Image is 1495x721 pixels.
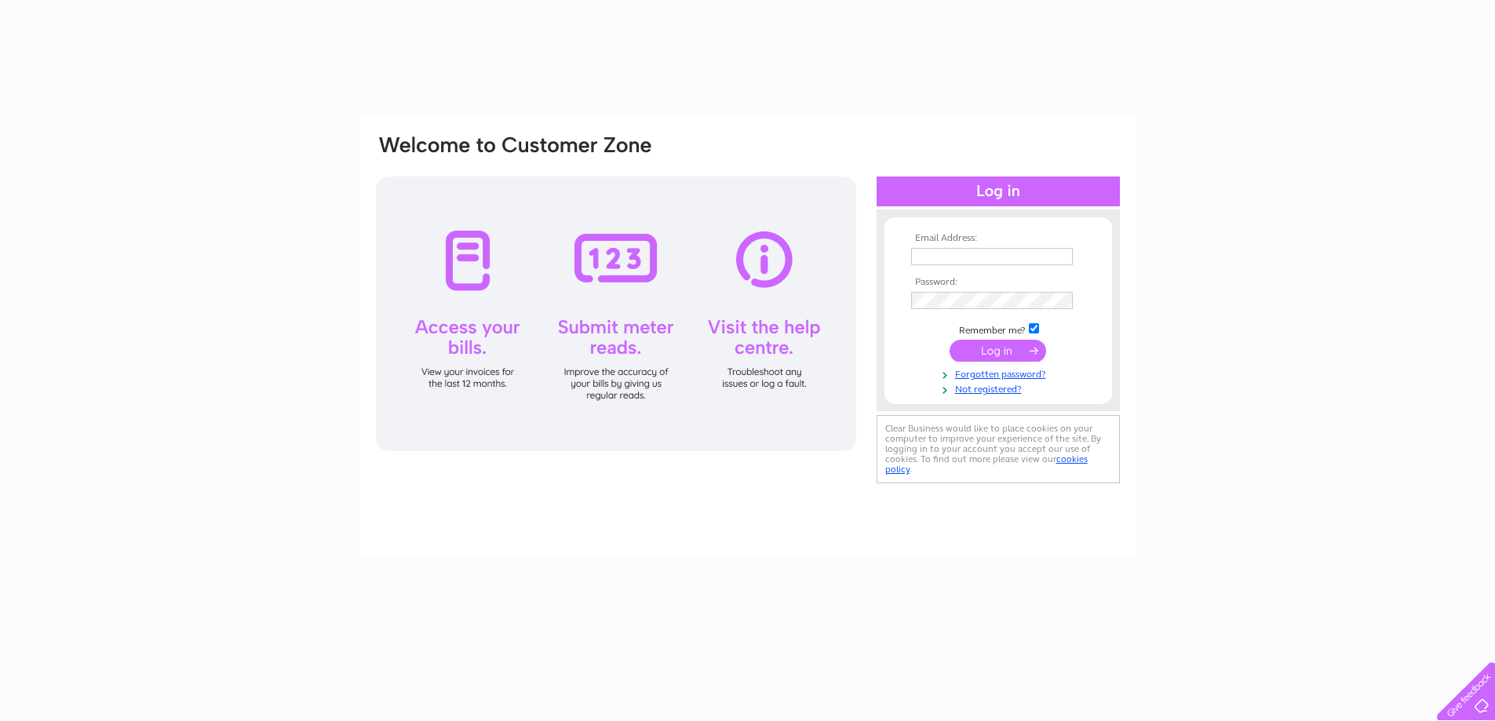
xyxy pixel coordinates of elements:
[907,233,1089,244] th: Email Address:
[911,381,1089,395] a: Not registered?
[911,366,1089,381] a: Forgotten password?
[907,321,1089,337] td: Remember me?
[885,453,1088,475] a: cookies policy
[877,415,1120,483] div: Clear Business would like to place cookies on your computer to improve your experience of the sit...
[907,277,1089,288] th: Password:
[950,340,1046,362] input: Submit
